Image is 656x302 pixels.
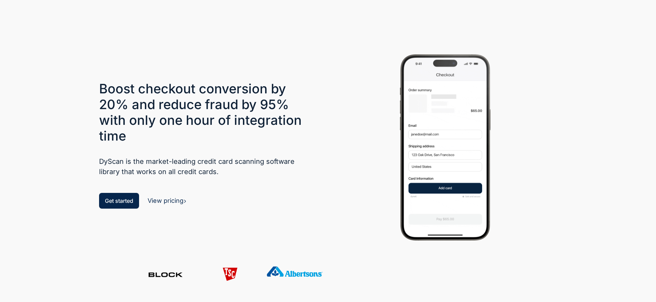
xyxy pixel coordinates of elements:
[330,264,388,282] img: client
[99,156,313,177] h5: DyScan is the market-leading credit card scanning software library that works on all credit cards.
[105,197,133,204] span: Get started
[99,81,313,144] h3: Boost checkout conversion by 20% and reduce fraud by 95% with only one hour of integration time
[148,197,187,204] a: View pricing
[201,264,259,282] img: client
[137,264,194,282] img: client
[266,264,324,282] img: client
[99,193,139,209] a: Get started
